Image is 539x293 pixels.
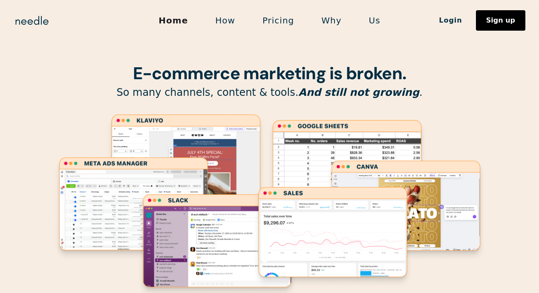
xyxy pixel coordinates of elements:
[476,10,525,31] a: Sign up
[355,11,394,29] a: Us
[298,86,419,98] em: And still not growing
[202,11,249,29] a: How
[145,11,202,29] a: Home
[52,86,487,99] p: So many channels, content & tools. .
[249,11,308,29] a: Pricing
[425,13,476,28] a: Login
[308,11,355,29] a: Why
[133,62,406,84] strong: E-commerce marketing is broken.
[486,17,515,24] div: Sign up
